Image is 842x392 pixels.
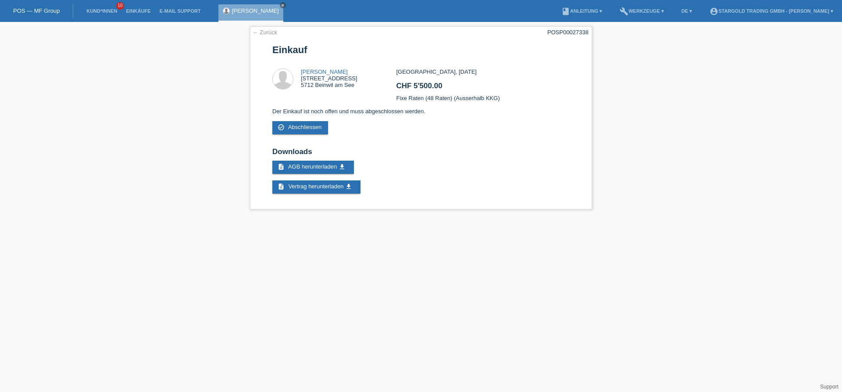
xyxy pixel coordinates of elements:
a: E-Mail Support [155,8,205,14]
h2: CHF 5'500.00 [396,82,569,95]
h1: Einkauf [272,44,570,55]
a: [PERSON_NAME] [232,7,279,14]
span: Abschliessen [288,124,322,130]
i: close [281,3,285,7]
a: DE ▾ [677,8,696,14]
i: description [278,183,285,190]
a: ← Zurück [253,29,277,36]
a: description Vertrag herunterladen get_app [272,180,360,194]
a: account_circleStargold Trading GmbH - [PERSON_NAME] ▾ [705,8,838,14]
a: [PERSON_NAME] [301,68,348,75]
span: 10 [116,2,124,10]
a: close [280,2,286,8]
i: description [278,163,285,170]
a: Kund*innen [82,8,121,14]
a: check_circle_outline Abschliessen [272,121,328,134]
a: Einkäufe [121,8,155,14]
p: Der Einkauf ist noch offen und muss abgeschlossen werden. [272,108,570,115]
a: description AGB herunterladen get_app [272,161,354,174]
i: account_circle [710,7,718,16]
div: POSP00027338 [547,29,589,36]
i: build [620,7,628,16]
i: book [561,7,570,16]
a: buildWerkzeuge ▾ [615,8,668,14]
i: check_circle_outline [278,124,285,131]
span: Vertrag herunterladen [289,183,344,190]
div: [STREET_ADDRESS] 5712 Beinwil am See [301,68,357,88]
a: bookAnleitung ▾ [557,8,607,14]
i: get_app [345,183,352,190]
span: AGB herunterladen [288,163,337,170]
a: POS — MF Group [13,7,60,14]
a: Support [820,384,838,390]
div: [GEOGRAPHIC_DATA], [DATE] Fixe Raten (48 Raten) (Ausserhalb KKG) [396,68,569,108]
h2: Downloads [272,147,570,161]
i: get_app [339,163,346,170]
